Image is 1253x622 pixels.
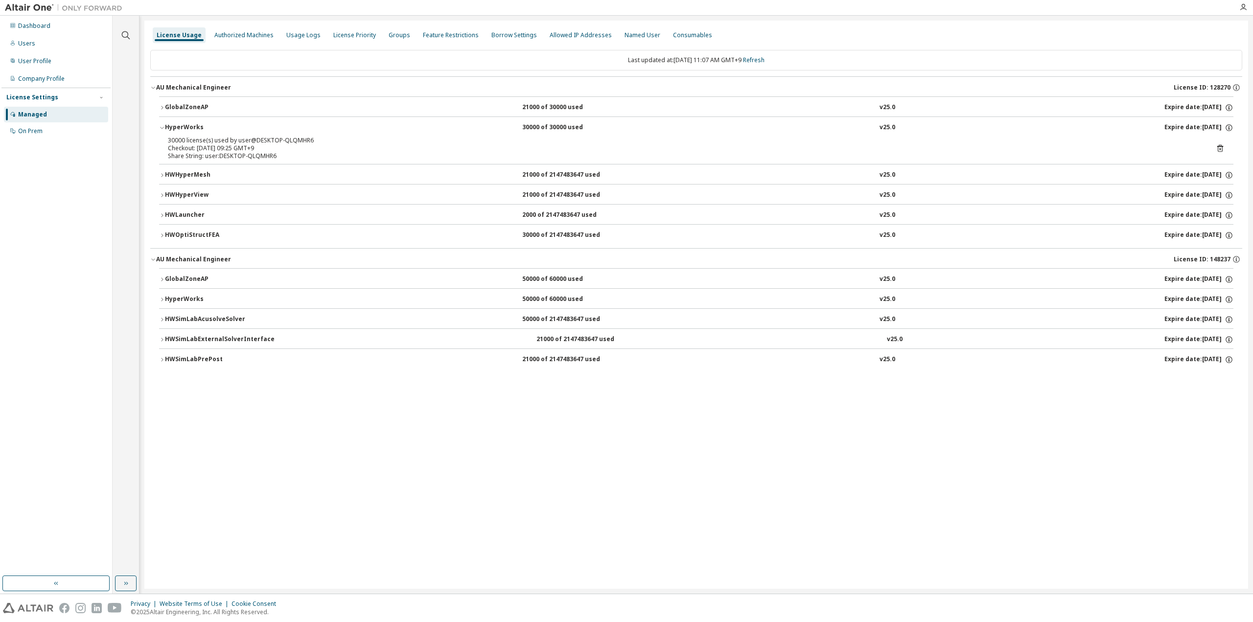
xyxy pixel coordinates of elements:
div: 50000 of 60000 used [522,275,610,284]
div: Managed [18,111,47,118]
div: Last updated at: [DATE] 11:07 AM GMT+9 [150,50,1242,70]
div: HWSimLabExternalSolverInterface [165,335,275,344]
button: HWHyperView21000 of 2147483647 usedv25.0Expire date:[DATE] [159,184,1233,206]
img: Altair One [5,3,127,13]
p: © 2025 Altair Engineering, Inc. All Rights Reserved. [131,608,282,616]
div: v25.0 [880,295,895,304]
div: AU Mechanical Engineer [156,255,231,263]
div: Authorized Machines [214,31,274,39]
div: HWHyperMesh [165,171,253,180]
div: Expire date: [DATE] [1164,211,1233,220]
div: Website Terms of Use [160,600,232,608]
div: 21000 of 2147483647 used [522,191,610,200]
div: On Prem [18,127,43,135]
div: HWOptiStructFEA [165,231,253,240]
div: User Profile [18,57,51,65]
div: License Usage [157,31,202,39]
div: v25.0 [880,211,895,220]
button: HyperWorks30000 of 30000 usedv25.0Expire date:[DATE] [159,117,1233,138]
div: v25.0 [880,191,895,200]
div: Allowed IP Addresses [550,31,612,39]
div: Expire date: [DATE] [1164,335,1233,344]
button: AU Mechanical EngineerLicense ID: 148237 [150,249,1242,270]
div: v25.0 [880,103,895,112]
div: v25.0 [880,171,895,180]
button: HWOptiStructFEA30000 of 2147483647 usedv25.0Expire date:[DATE] [159,225,1233,246]
div: 30000 of 2147483647 used [522,231,610,240]
div: Expire date: [DATE] [1164,355,1233,364]
div: HyperWorks [165,123,253,132]
div: GlobalZoneAP [165,275,253,284]
div: License Priority [333,31,376,39]
div: 30000 license(s) used by user@DESKTOP-QLQMHR6 [168,137,1201,144]
div: HyperWorks [165,295,253,304]
div: Expire date: [DATE] [1164,231,1233,240]
img: facebook.svg [59,603,70,613]
span: License ID: 148237 [1174,255,1230,263]
button: AU Mechanical EngineerLicense ID: 128270 [150,77,1242,98]
div: GlobalZoneAP [165,103,253,112]
button: HyperWorks50000 of 60000 usedv25.0Expire date:[DATE] [159,289,1233,310]
div: Expire date: [DATE] [1164,103,1233,112]
button: GlobalZoneAP21000 of 30000 usedv25.0Expire date:[DATE] [159,97,1233,118]
a: Refresh [743,56,765,64]
div: 50000 of 60000 used [522,295,610,304]
div: Privacy [131,600,160,608]
div: HWSimLabPrePost [165,355,253,364]
div: Cookie Consent [232,600,282,608]
div: 30000 of 30000 used [522,123,610,132]
img: instagram.svg [75,603,86,613]
button: HWLauncher2000 of 2147483647 usedv25.0Expire date:[DATE] [159,205,1233,226]
img: youtube.svg [108,603,122,613]
div: 2000 of 2147483647 used [522,211,610,220]
div: v25.0 [880,231,895,240]
span: License ID: 128270 [1174,84,1230,92]
div: Share String: user:DESKTOP-QLQMHR6 [168,152,1201,160]
div: 21000 of 2147483647 used [522,171,610,180]
div: v25.0 [880,123,895,132]
div: HWLauncher [165,211,253,220]
div: Company Profile [18,75,65,83]
div: HWSimLabAcusolveSolver [165,315,253,324]
div: Feature Restrictions [423,31,479,39]
div: v25.0 [880,275,895,284]
img: linkedin.svg [92,603,102,613]
div: Consumables [673,31,712,39]
div: Usage Logs [286,31,321,39]
img: altair_logo.svg [3,603,53,613]
div: 21000 of 30000 used [522,103,610,112]
div: v25.0 [887,335,903,344]
button: HWHyperMesh21000 of 2147483647 usedv25.0Expire date:[DATE] [159,164,1233,186]
div: 21000 of 2147483647 used [522,355,610,364]
div: v25.0 [880,315,895,324]
div: Expire date: [DATE] [1164,315,1233,324]
div: Expire date: [DATE] [1164,191,1233,200]
div: v25.0 [880,355,895,364]
div: Borrow Settings [491,31,537,39]
div: Expire date: [DATE] [1164,295,1233,304]
button: GlobalZoneAP50000 of 60000 usedv25.0Expire date:[DATE] [159,269,1233,290]
button: HWSimLabExternalSolverInterface21000 of 2147483647 usedv25.0Expire date:[DATE] [159,329,1233,350]
div: Users [18,40,35,47]
div: Dashboard [18,22,50,30]
div: Groups [389,31,410,39]
div: Expire date: [DATE] [1164,171,1233,180]
div: 21000 of 2147483647 used [536,335,625,344]
div: Checkout: [DATE] 09:25 GMT+9 [168,144,1201,152]
div: Named User [625,31,660,39]
div: Expire date: [DATE] [1164,123,1233,132]
button: HWSimLabPrePost21000 of 2147483647 usedv25.0Expire date:[DATE] [159,349,1233,370]
button: HWSimLabAcusolveSolver50000 of 2147483647 usedv25.0Expire date:[DATE] [159,309,1233,330]
div: AU Mechanical Engineer [156,84,231,92]
div: 50000 of 2147483647 used [522,315,610,324]
div: Expire date: [DATE] [1164,275,1233,284]
div: License Settings [6,93,58,101]
div: HWHyperView [165,191,253,200]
